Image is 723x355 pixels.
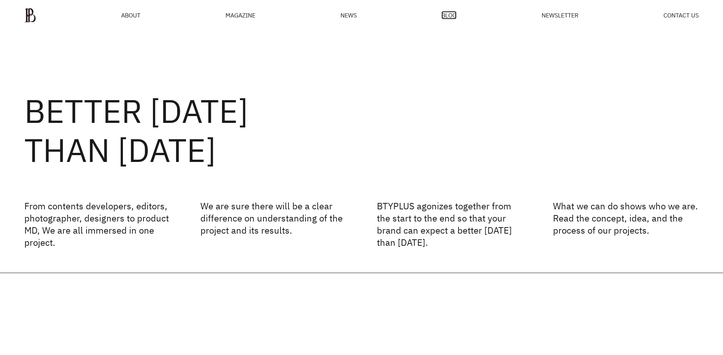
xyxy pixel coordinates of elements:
h2: BETTER [DATE] THAN [DATE] [24,91,699,170]
a: CONTACT US [663,12,699,18]
a: NEWSLETTER [542,12,578,18]
p: What we can do shows who we are. Read the concept, idea, and the process of our projects. [553,200,699,248]
div: MAGAZINE [225,12,255,18]
p: BTYPLUS agonizes together from the start to the end so that your brand can expect a better [DATE]... [377,200,523,248]
img: ba379d5522eb3.png [24,8,36,23]
p: From contents developers, editors, photographer, designers to product MD, We are all immersed in ... [24,200,170,248]
a: BLOG [441,12,457,18]
a: NEWS [340,12,357,18]
p: We are sure there will be a clear difference on understanding of the project and its results. [200,200,346,248]
a: ABOUT [121,12,140,18]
